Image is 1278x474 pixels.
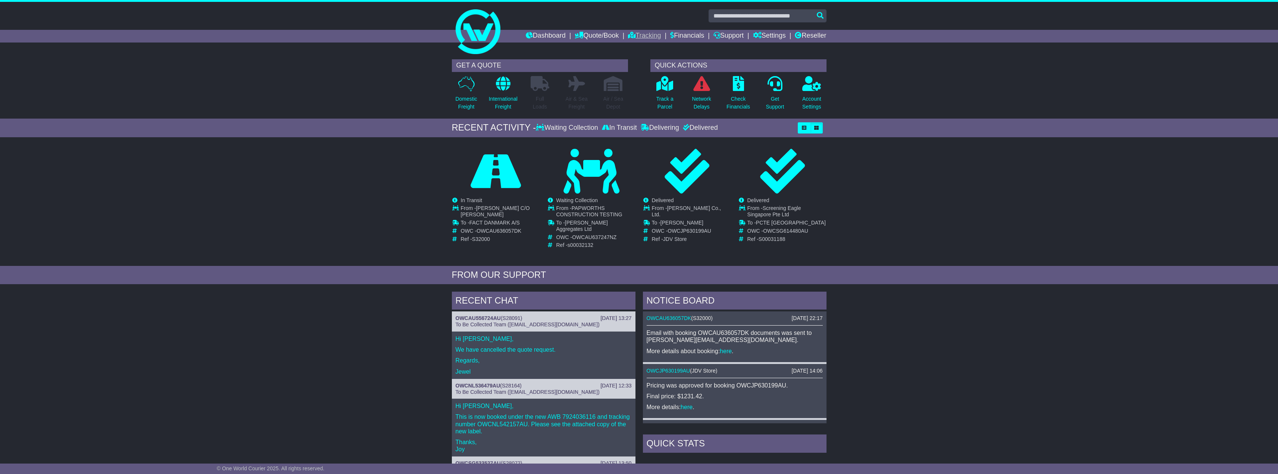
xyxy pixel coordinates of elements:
div: ( ) [456,383,632,389]
span: S28091 [503,315,521,321]
span: S32000 [693,315,711,321]
span: S00031188 [759,236,785,242]
div: GET A QUOTE [452,59,628,72]
span: Delivered [747,197,769,203]
a: DomesticFreight [455,76,477,115]
p: Air & Sea Freight [566,95,588,111]
p: Domestic Freight [455,95,477,111]
a: AccountSettings [802,76,822,115]
span: [PERSON_NAME] C/O [PERSON_NAME] [461,205,530,217]
p: Final price: $1231.42. [647,393,823,400]
div: Waiting Collection [536,124,600,132]
span: PCTE [GEOGRAPHIC_DATA] [756,220,826,226]
div: FROM OUR SUPPORT [452,270,827,280]
td: OWC - [747,228,826,236]
span: OWCJP630199AU [668,228,711,234]
div: [DATE] 22:17 [791,315,822,321]
div: QUICK ACTIONS [650,59,827,72]
div: ( ) [647,315,823,321]
a: NetworkDelays [691,76,711,115]
span: [PERSON_NAME] Co., Ltd. [652,205,721,217]
span: OWCSG614480AU [763,228,808,234]
div: [DATE] 12:33 [600,383,631,389]
p: Thanks, Joy [456,439,632,453]
a: Track aParcel [656,76,674,115]
span: S32000 [472,236,490,242]
p: Hi [PERSON_NAME], [456,335,632,342]
a: OWCSG533527AU [456,460,501,466]
p: Network Delays [692,95,711,111]
span: [PERSON_NAME] [660,220,703,226]
td: Ref - [461,236,540,242]
a: OWCNL536479AU [456,383,500,389]
p: Pricing was approved for booking OWCJP630199AU. [647,382,823,389]
td: From - [556,205,635,220]
a: OWCAU556724AU [456,315,501,321]
p: Regards, [456,357,632,364]
a: Quote/Book [575,30,619,43]
p: Full Loads [531,95,549,111]
div: RECENT CHAT [452,292,635,312]
p: Get Support [766,95,784,111]
span: © One World Courier 2025. All rights reserved. [217,465,325,471]
p: Air / Sea Depot [603,95,624,111]
span: S28072 [503,460,521,466]
td: To - [556,220,635,234]
td: From - [747,205,826,220]
a: InternationalFreight [488,76,518,115]
div: ( ) [456,460,632,467]
p: Track a Parcel [656,95,674,111]
td: To - [461,220,540,228]
span: To Be Collected Team ([EMAIL_ADDRESS][DOMAIN_NAME]) [456,389,600,395]
span: FACT DANMARK A/S [469,220,520,226]
p: We have cancelled the quote request. [456,346,632,353]
td: To - [652,220,731,228]
a: here [681,404,693,410]
p: More details: . [647,404,823,411]
span: PAPWORTHS CONSTRUCTION TESTING [556,205,622,217]
p: Account Settings [802,95,821,111]
a: here [720,348,732,354]
div: Delivered [681,124,718,132]
td: OWC - [461,228,540,236]
a: Settings [753,30,786,43]
div: Quick Stats [643,434,827,455]
div: In Transit [600,124,639,132]
span: JDV Store [663,236,687,242]
td: Ref - [747,236,826,242]
a: CheckFinancials [726,76,750,115]
a: OWCAU636057DK [647,315,691,321]
div: NOTICE BOARD [643,292,827,312]
a: Financials [670,30,704,43]
a: Dashboard [526,30,566,43]
td: To - [747,220,826,228]
td: From - [652,205,731,220]
a: OWCJP630199AU [647,368,690,374]
span: OWCAU636057DK [476,228,521,234]
td: Ref - [556,242,635,248]
span: s00032132 [568,242,593,248]
p: Jewel [456,368,632,375]
div: [DATE] 14:06 [791,368,822,374]
span: [PERSON_NAME] Aggregates Ltd [556,220,608,232]
div: ( ) [456,315,632,321]
span: In Transit [461,197,482,203]
span: S28164 [502,383,520,389]
div: RECENT ACTIVITY - [452,122,536,133]
a: Reseller [795,30,826,43]
p: Email with booking OWCAU636057DK documents was sent to [PERSON_NAME][EMAIL_ADDRESS][DOMAIN_NAME]. [647,329,823,343]
div: ( ) [647,368,823,374]
span: Waiting Collection [556,197,598,203]
p: More details about booking: . [647,348,823,355]
td: Deliveries [643,455,827,474]
span: To Be Collected Team ([EMAIL_ADDRESS][DOMAIN_NAME]) [456,321,600,327]
p: This is now booked under the new AWB 7924036116 and tracking number OWCNL542157AU. Please see the... [456,413,632,435]
a: Tracking [628,30,661,43]
span: JDV Store [692,368,716,374]
a: GetSupport [765,76,784,115]
div: [DATE] 13:27 [600,315,631,321]
span: Screening Eagle Singapore Pte Ltd [747,205,801,217]
td: From - [461,205,540,220]
div: [DATE] 13:50 [600,460,631,467]
div: Delivering [639,124,681,132]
